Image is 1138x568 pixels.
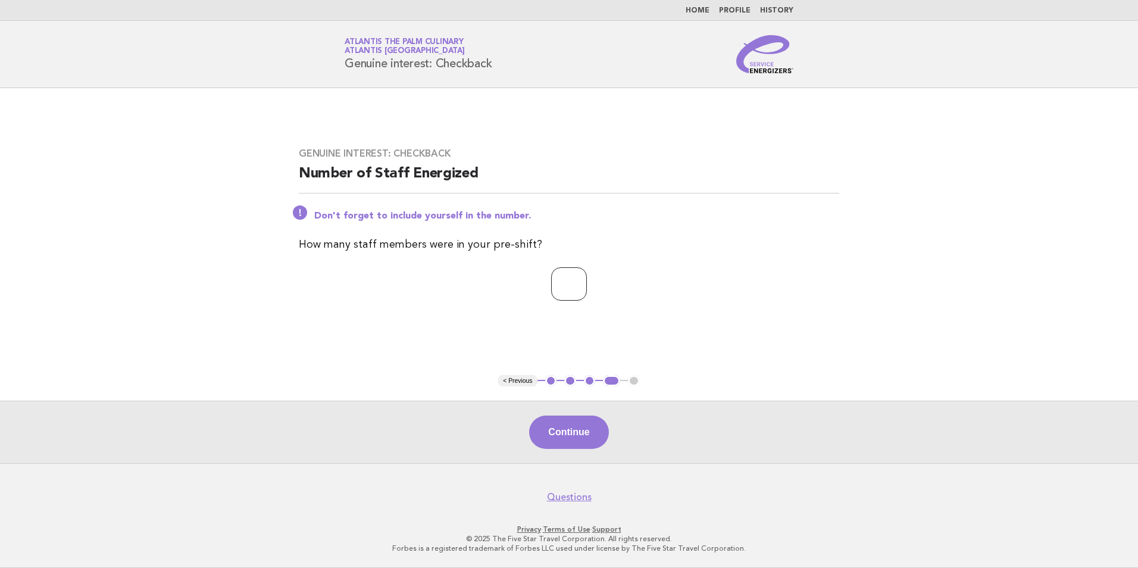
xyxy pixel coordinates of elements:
button: < Previous [498,375,537,387]
button: 4 [603,375,620,387]
h3: Genuine interest: Checkback [299,148,839,160]
a: Terms of Use [543,525,590,533]
button: Continue [529,416,608,449]
img: Service Energizers [736,35,793,73]
button: 1 [545,375,557,387]
a: Home [686,7,709,14]
button: 2 [564,375,576,387]
p: · · [205,525,933,534]
p: Forbes is a registered trademark of Forbes LLC used under license by The Five Star Travel Corpora... [205,544,933,553]
span: Atlantis [GEOGRAPHIC_DATA] [345,48,465,55]
a: History [760,7,793,14]
a: Privacy [517,525,541,533]
a: Profile [719,7,751,14]
a: Questions [547,491,592,503]
p: © 2025 The Five Star Travel Corporation. All rights reserved. [205,534,933,544]
a: Atlantis The Palm CulinaryAtlantis [GEOGRAPHIC_DATA] [345,38,465,55]
p: How many staff members were in your pre-shift? [299,236,839,253]
h2: Number of Staff Energized [299,164,839,194]
p: Don't forget to include yourself in the number. [314,210,839,222]
button: 3 [584,375,596,387]
h1: Genuine interest: Checkback [345,39,492,70]
a: Support [592,525,621,533]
